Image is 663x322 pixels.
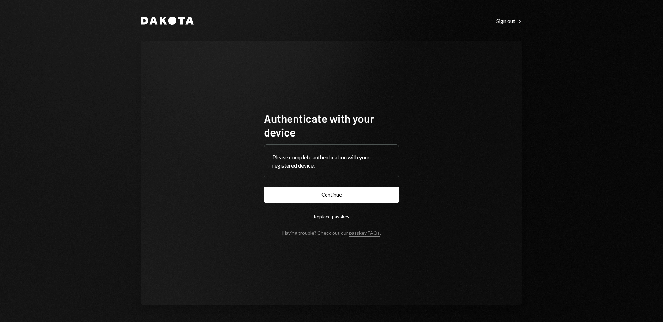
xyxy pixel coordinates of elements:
[264,208,399,224] button: Replace passkey
[264,187,399,203] button: Continue
[349,230,380,237] a: passkey FAQs
[282,230,381,236] div: Having trouble? Check out our .
[272,153,391,170] div: Please complete authentication with your registered device.
[264,111,399,139] h1: Authenticate with your device
[496,18,522,24] div: Sign out
[496,17,522,24] a: Sign out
